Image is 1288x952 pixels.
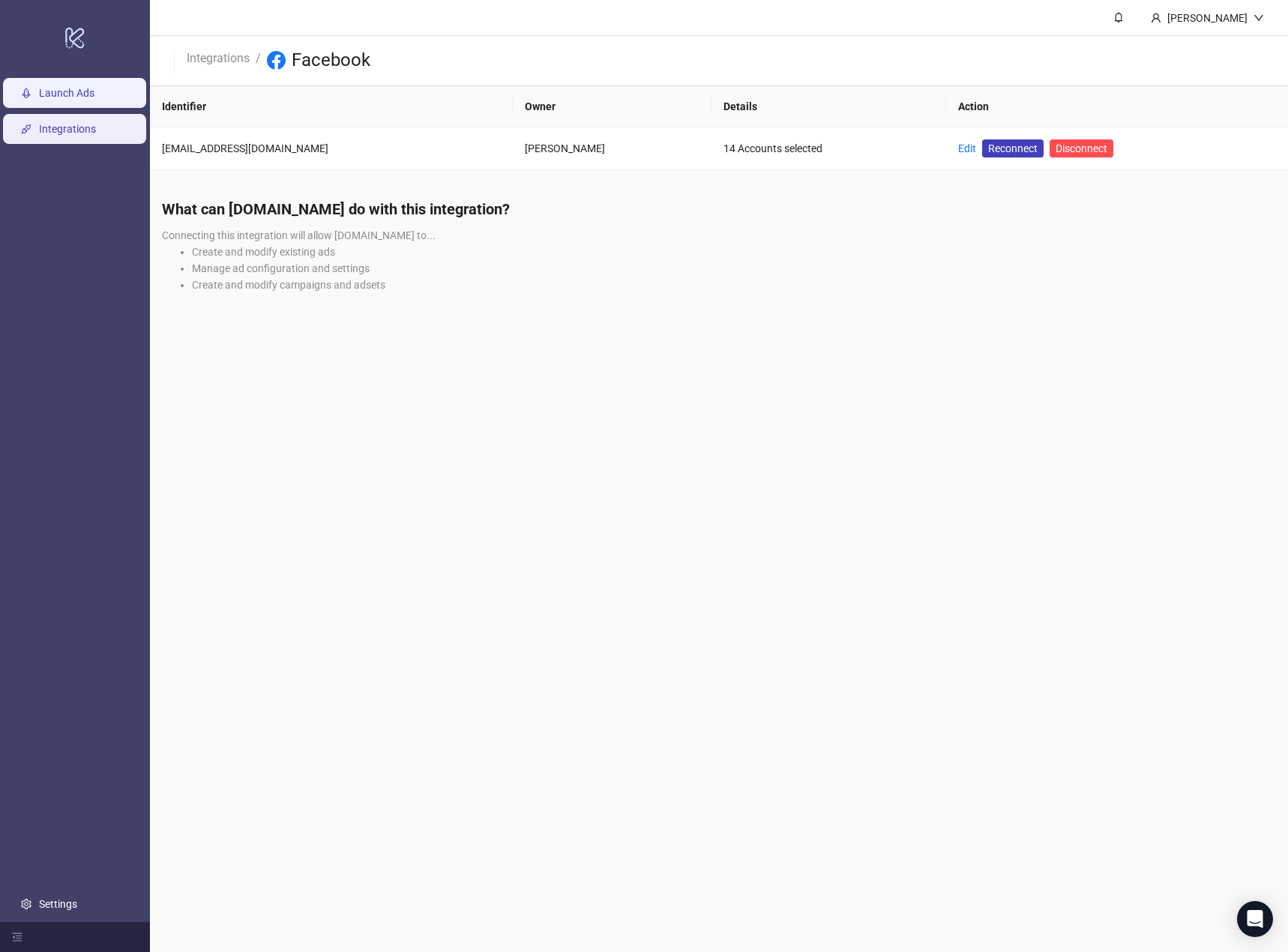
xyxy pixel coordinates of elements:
[39,123,96,135] a: Integrations
[946,86,1288,127] th: Action
[192,260,1276,277] li: Manage ad configuration and settings
[162,140,501,157] div: [EMAIL_ADDRESS][DOMAIN_NAME]
[711,86,946,127] th: Details
[184,49,253,65] a: Integrations
[525,140,699,157] div: [PERSON_NAME]
[162,199,1276,220] h4: What can [DOMAIN_NAME] do with this integration?
[39,87,94,99] a: Launch Ads
[1113,12,1124,22] span: bell
[1161,10,1254,26] div: [PERSON_NAME]
[958,142,976,154] a: Edit
[192,277,1276,293] li: Create and modify campaigns and adsets
[1254,13,1264,23] span: down
[1237,901,1273,937] div: Open Intercom Messenger
[1151,13,1161,23] span: user
[256,49,261,73] li: /
[39,898,77,910] a: Settings
[723,140,934,157] div: 14 Accounts selected
[292,49,370,73] h3: Facebook
[1056,142,1107,154] span: Disconnect
[513,86,711,127] th: Owner
[150,86,513,127] th: Identifier
[1050,139,1113,157] button: Disconnect
[12,932,22,942] span: menu-fold
[162,229,436,241] span: Connecting this integration will allow [DOMAIN_NAME] to...
[988,140,1038,157] span: Reconnect
[192,244,1276,260] li: Create and modify existing ads
[982,139,1044,157] a: Reconnect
